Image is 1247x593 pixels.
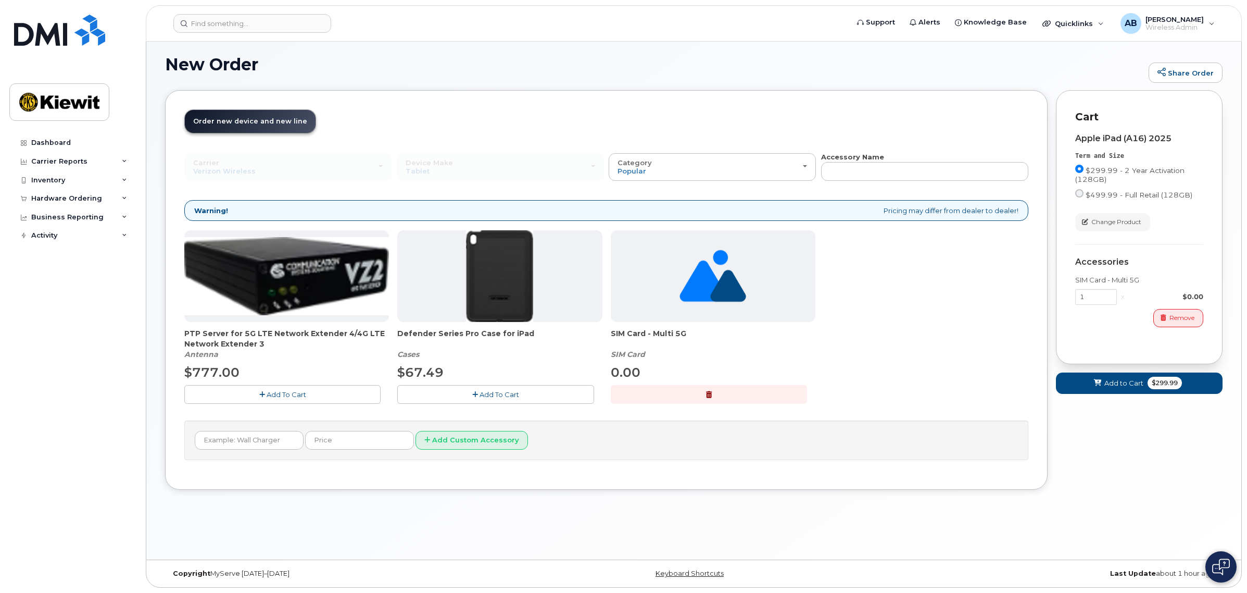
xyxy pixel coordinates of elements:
span: PTP Server for 5G LTE Network Extender 4/4G LTE Network Extender 3 [184,328,389,349]
a: Share Order [1149,63,1223,83]
div: Apple iPad (A16) 2025 [1075,134,1203,143]
img: Open chat [1212,559,1230,575]
em: SIM Card [611,350,645,359]
div: MyServe [DATE]–[DATE] [165,570,518,578]
button: Change Product [1075,213,1150,231]
span: $299.99 [1148,377,1182,389]
button: Add to Cart $299.99 [1056,373,1223,394]
span: Remove [1169,313,1194,323]
div: Defender Series Pro Case for iPad [397,328,602,360]
em: Cases [397,350,419,359]
span: Order new device and new line [193,117,307,125]
div: PTP Server for 5G LTE Network Extender 4/4G LTE Network Extender 3 [184,328,389,360]
span: SIM Card - Multi 5G [611,328,815,349]
button: Add To Cart [184,385,381,403]
span: Add To Cart [480,390,519,399]
span: $777.00 [184,365,240,380]
span: $67.49 [397,365,444,380]
h1: New Order [165,55,1143,73]
div: Pricing may differ from dealer to dealer! [184,200,1028,221]
div: x [1117,292,1129,302]
input: Price [305,431,414,450]
span: Add To Cart [267,390,306,399]
strong: Copyright [173,570,210,577]
strong: Accessory Name [821,153,884,161]
span: Change Product [1091,217,1141,227]
a: Keyboard Shortcuts [656,570,724,577]
span: $499.99 - Full Retail (128GB) [1086,191,1192,199]
input: $299.99 - 2 Year Activation (128GB) [1075,165,1084,173]
img: Casa_Sysem.png [184,237,389,315]
span: Add to Cart [1104,378,1143,388]
input: $499.99 - Full Retail (128GB) [1075,189,1084,197]
span: Category [618,158,652,167]
button: Remove [1153,309,1203,327]
strong: Last Update [1110,570,1156,577]
img: defenderipad10thgen.png [466,230,533,322]
div: Term and Size [1075,152,1203,160]
span: Popular [618,167,646,175]
span: Defender Series Pro Case for iPad [397,328,602,349]
div: Accessories [1075,257,1203,267]
em: Antenna [184,350,218,359]
strong: Warning! [194,206,228,216]
p: Cart [1075,109,1203,125]
span: $299.99 - 2 Year Activation (128GB) [1075,166,1185,183]
div: $0.00 [1129,292,1203,302]
button: Add To Cart [397,385,594,403]
input: Example: Wall Charger [195,431,304,450]
img: no_image_found-2caef05468ed5679b831cfe6fc140e25e0c280774317ffc20a367ab7fd17291e.png [679,230,746,322]
div: SIM Card - Multi 5G [611,328,815,360]
button: Add Custom Accessory [415,431,528,450]
button: Category Popular [609,153,816,180]
div: about 1 hour ago [870,570,1223,578]
div: SIM Card - Multi 5G [1075,275,1203,285]
span: 0.00 [611,365,640,380]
